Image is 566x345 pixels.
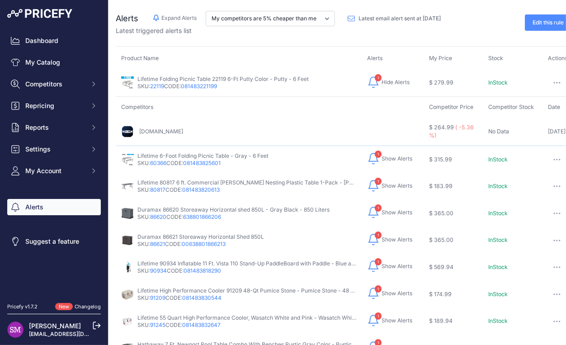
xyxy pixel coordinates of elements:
[25,80,85,89] span: Competitors
[7,233,101,250] a: Suggest a feature
[483,54,542,69] th: Stock
[150,213,166,220] a: 86620
[488,291,508,298] span: InStock
[7,33,101,49] a: Dashboard
[367,286,412,301] button: 1 Show Alerts
[488,236,508,243] span: InStock
[150,267,167,274] a: 90934
[488,210,508,217] span: InStock
[488,79,508,86] span: InStock
[375,74,382,81] span: 1
[137,321,356,329] p: SKU: CODE:
[424,281,483,308] td: $ 174.99
[367,232,412,247] button: 1 Show Alerts
[424,69,483,97] td: $ 279.99
[367,151,412,166] button: 1 Show Alerts
[424,97,483,118] td: Competitor Price
[137,160,269,167] p: SKU: CODE:
[375,151,382,158] span: 1
[150,241,165,247] a: 86621
[382,182,412,189] span: Show Alerts
[488,128,509,135] span: No Data
[382,317,412,324] span: Show Alerts
[424,254,483,281] td: $ 569.94
[137,179,356,186] p: Lifetime 80817 6 ft. Commercial [PERSON_NAME] Nesting Plastic Table 1-Pack - [PERSON_NAME] Grey -...
[7,76,101,92] button: Competitors
[7,9,72,18] img: Pricefy Logo
[382,290,412,297] span: Show Alerts
[150,186,165,193] a: 80817
[150,321,165,328] a: 91245
[183,160,221,166] a: 081483825601
[137,294,356,302] p: SKU: CODE:
[483,97,542,118] td: Competitor Stock
[161,14,197,22] span: Expand Alerts
[424,173,483,200] td: $ 183.99
[488,317,508,324] span: InStock
[488,264,508,270] span: InStock
[7,33,101,292] nav: Sidebar
[429,124,454,131] span: $ 264.99
[25,101,85,110] span: Repricing
[181,83,217,90] a: 081483221199
[375,204,382,212] span: 1
[25,145,85,154] span: Settings
[488,156,508,163] span: InStock
[29,331,123,337] a: [EMAIL_ADDRESS][DOMAIN_NAME]
[137,260,356,267] p: Lifetime 90934 Inflatable 11 Ft. Vista 110 Stand-Up PaddleBoard with Paddle - Blue and White - 11...
[55,303,73,311] span: New
[137,186,356,194] p: SKU: CODE:
[137,267,356,274] p: SKU: CODE:
[182,321,221,328] a: 081483832647
[362,54,424,69] th: Alerts
[367,179,412,193] button: 1 Show Alerts
[25,123,85,132] span: Reports
[7,141,101,157] button: Settings
[75,303,101,310] a: Changelog
[137,152,269,160] p: Lifetime 6-Foot Folding Picnic Table - Gray - 6 Feet
[382,236,412,243] span: Show Alerts
[424,146,483,173] td: $ 315.99
[139,128,183,135] a: [DOMAIN_NAME]
[182,294,222,301] a: 081483830544
[183,213,221,220] a: 638801866206
[7,119,101,136] button: Reports
[382,263,412,270] span: Show Alerts
[424,227,483,254] td: $ 365.00
[7,303,38,311] div: Pricefy v1.7.2
[382,79,410,86] span: Hide Alerts
[548,128,566,135] span: [DATE]
[424,200,483,227] td: $ 365.00
[7,54,101,71] a: My Catalog
[7,98,101,114] button: Repricing
[375,178,382,185] span: 1
[137,76,309,83] p: Lifetime Folding Picnic Table 22119 6-Ft Putty Color - Putty - 6 Feet
[25,166,85,175] span: My Account
[7,163,101,179] button: My Account
[29,322,81,330] a: [PERSON_NAME]
[367,205,412,220] button: 1 Show Alerts
[137,233,264,241] p: Duramax 86621 Storeaway Horizontal Shed 850L
[375,258,382,265] span: 1
[367,259,412,274] button: 1 Show Alerts
[424,308,483,335] td: $ 189.94
[153,14,197,23] button: Expand Alerts
[137,213,330,221] p: SKU: CODE:
[382,155,412,162] span: Show Alerts
[137,241,264,248] p: SKU: CODE:
[137,83,309,90] p: SKU: CODE:
[184,267,221,274] a: 081483818290
[137,287,356,294] p: Lifetime High Performance Cooler 91209 48-Qt Pumice Stone - Pumice Stone - 48 Quart
[182,241,226,247] a: 00638801866213
[116,14,138,23] span: Alerts
[116,97,424,118] td: Competitors
[116,26,448,35] p: Latest triggered alerts list
[367,313,412,328] button: 1 Show Alerts
[121,125,134,138] img: Lifetime.com.png
[488,183,508,189] span: InStock
[137,206,330,213] p: Duramax 86620 Storeaway Horizontal shed 850L - Gray Black - 850 Liters
[375,312,382,320] span: 1
[367,75,410,90] button: 1 Hide Alerts
[150,160,166,166] a: 60366
[7,199,101,215] a: Alerts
